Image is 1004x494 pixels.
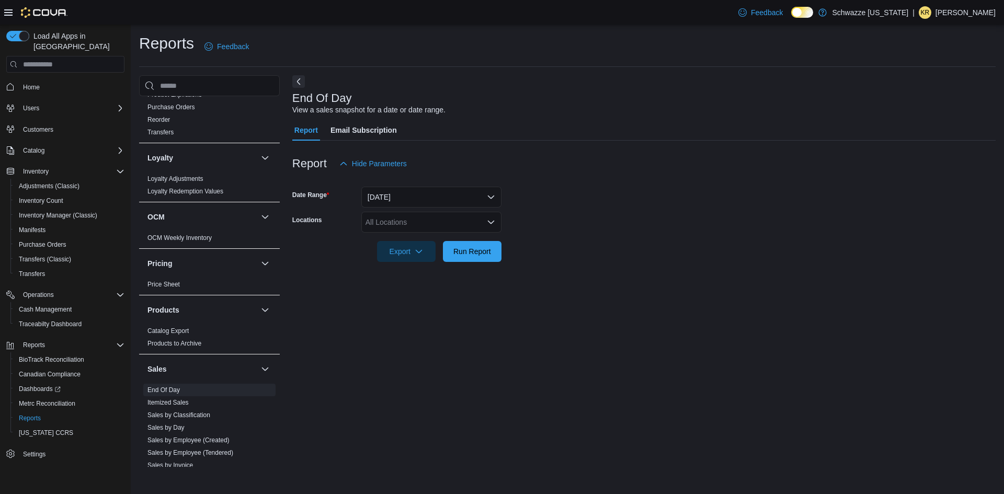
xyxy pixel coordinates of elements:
span: Itemized Sales [147,398,189,407]
span: Purchase Orders [147,103,195,111]
p: [PERSON_NAME] [935,6,996,19]
a: Transfers [15,268,49,280]
label: Date Range [292,191,329,199]
button: Open list of options [487,218,495,226]
span: Transfers [147,128,174,136]
h3: OCM [147,212,165,222]
span: [US_STATE] CCRS [19,429,73,437]
a: Inventory Manager (Classic) [15,209,101,222]
span: BioTrack Reconciliation [19,355,84,364]
button: Export [377,241,436,262]
button: Canadian Compliance [10,367,129,382]
a: Price Sheet [147,281,180,288]
span: Home [23,83,40,91]
span: Reports [23,341,45,349]
span: Sales by Invoice [147,461,193,469]
input: Dark Mode [791,7,813,18]
span: Metrc Reconciliation [15,397,124,410]
a: Canadian Compliance [15,368,85,381]
button: Reports [19,339,49,351]
span: Manifests [19,226,45,234]
div: View a sales snapshot for a date or date range. [292,105,446,116]
button: Adjustments (Classic) [10,179,129,193]
span: OCM Weekly Inventory [147,234,212,242]
span: Catalog [23,146,44,155]
button: Products [259,304,271,316]
span: Report [294,120,318,141]
span: Feedback [751,7,783,18]
div: OCM [139,232,280,248]
span: Price Sheet [147,280,180,289]
button: Inventory Manager (Classic) [10,208,129,223]
a: Sales by Day [147,424,185,431]
button: Transfers [10,267,129,281]
a: Sales by Invoice [147,462,193,469]
a: Dashboards [15,383,65,395]
span: Inventory Manager (Classic) [15,209,124,222]
button: Cash Management [10,302,129,317]
button: Pricing [259,257,271,270]
span: Purchase Orders [15,238,124,251]
button: Inventory [19,165,53,178]
h3: Sales [147,364,167,374]
span: Users [23,104,39,112]
h1: Reports [139,33,194,54]
span: Canadian Compliance [15,368,124,381]
a: Transfers (Classic) [15,253,75,266]
button: Home [2,79,129,94]
span: Catalog Export [147,327,189,335]
span: Products to Archive [147,339,201,348]
div: Loyalty [139,173,280,202]
span: Reports [15,412,124,424]
span: Customers [19,123,124,136]
a: Sales by Employee (Created) [147,436,230,444]
a: Loyalty Adjustments [147,175,203,182]
h3: Products [147,305,179,315]
a: Customers [19,123,58,136]
span: Cash Management [19,305,72,314]
span: Export [383,241,429,262]
span: Inventory [23,167,49,176]
img: Cova [21,7,67,18]
span: Dashboards [19,385,61,393]
span: BioTrack Reconciliation [15,353,124,366]
button: Hide Parameters [335,153,411,174]
a: [US_STATE] CCRS [15,427,77,439]
span: Adjustments (Classic) [19,182,79,190]
button: Products [147,305,257,315]
span: Sales by Classification [147,411,210,419]
span: Home [19,80,124,93]
a: Feedback [734,2,787,23]
button: Users [19,102,43,114]
a: Purchase Orders [15,238,71,251]
span: Transfers (Classic) [19,255,71,263]
p: | [912,6,915,19]
span: Email Subscription [330,120,397,141]
span: Reorder [147,116,170,124]
button: Catalog [2,143,129,158]
button: Transfers (Classic) [10,252,129,267]
a: Manifests [15,224,50,236]
a: Itemized Sales [147,399,189,406]
span: Feedback [217,41,249,52]
a: Sales by Classification [147,411,210,419]
span: Sales by Employee (Created) [147,436,230,444]
button: Run Report [443,241,501,262]
button: Operations [2,288,129,302]
span: Inventory Manager (Classic) [19,211,97,220]
span: Settings [23,450,45,458]
button: Manifests [10,223,129,237]
span: Purchase Orders [19,240,66,249]
span: Reports [19,339,124,351]
button: Traceabilty Dashboard [10,317,129,331]
span: KR [921,6,930,19]
span: Reports [19,414,41,422]
a: Sales by Employee (Tendered) [147,449,233,456]
div: Kevin Rodriguez [919,6,931,19]
a: Transfers [147,129,174,136]
div: Products [139,325,280,354]
span: Catalog [19,144,124,157]
a: Cash Management [15,303,76,316]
